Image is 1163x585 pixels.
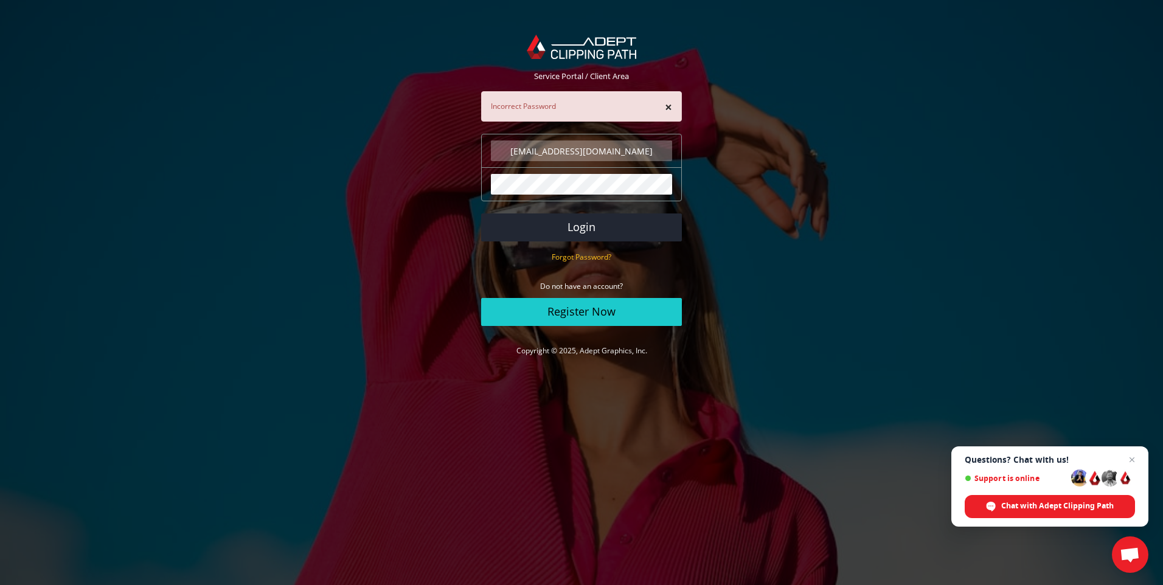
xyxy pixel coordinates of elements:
[516,345,647,356] a: Copyright © 2025, Adept Graphics, Inc.
[481,91,682,122] div: Incorrect Password
[552,251,611,262] a: Forgot Password?
[534,71,629,81] span: Service Portal / Client Area
[481,213,682,241] button: Login
[1001,500,1114,511] span: Chat with Adept Clipping Path
[552,252,611,262] small: Forgot Password?
[540,281,623,291] small: Do not have an account?
[965,474,1067,483] span: Support is online
[1125,452,1139,467] span: Close chat
[1112,536,1148,573] div: Open chat
[665,101,672,114] button: ×
[965,455,1135,465] span: Questions? Chat with us!
[481,298,682,326] a: Register Now
[965,495,1135,518] div: Chat with Adept Clipping Path
[491,140,672,161] input: Email Address
[527,35,636,59] img: Adept Graphics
